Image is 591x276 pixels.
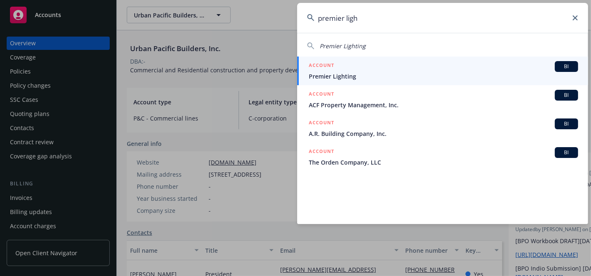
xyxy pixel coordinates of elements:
span: BI [558,91,575,99]
span: BI [558,149,575,156]
span: A.R. Building Company, Inc. [309,129,578,138]
a: ACCOUNTBIACF Property Management, Inc. [297,85,588,114]
span: Premier Lighting [320,42,366,50]
input: Search... [297,3,588,33]
span: BI [558,120,575,128]
h5: ACCOUNT [309,90,334,100]
span: BI [558,63,575,70]
h5: ACCOUNT [309,118,334,128]
span: Premier Lighting [309,72,578,81]
h5: ACCOUNT [309,147,334,157]
a: ACCOUNTBIThe Orden Company, LLC [297,143,588,171]
span: The Orden Company, LLC [309,158,578,167]
h5: ACCOUNT [309,61,334,71]
a: ACCOUNTBIPremier Lighting [297,57,588,85]
span: ACF Property Management, Inc. [309,101,578,109]
a: ACCOUNTBIA.R. Building Company, Inc. [297,114,588,143]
